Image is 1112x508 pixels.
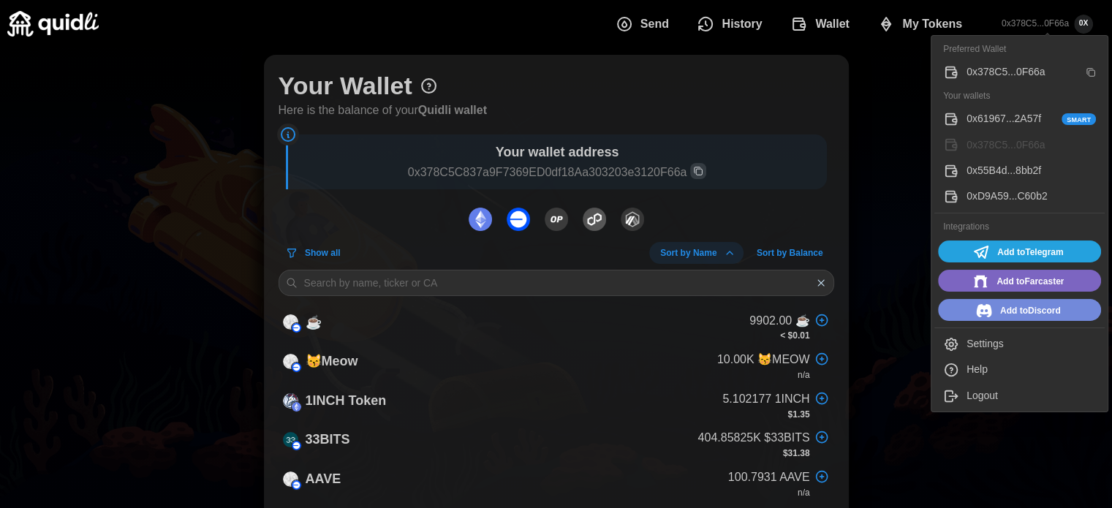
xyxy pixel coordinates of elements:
span: 0X [1074,15,1093,34]
button: Optimism [541,204,572,235]
img: Base [507,208,530,231]
div: Your wallets [934,86,1105,107]
button: Sort by Name [649,242,744,264]
p: n/a [798,487,810,499]
p: 1INCH Token [306,390,387,412]
div: 0x378C5...0F66a [967,137,1096,153]
strong: Quidli wallet [418,104,487,116]
strong: $1.35 [787,409,809,420]
div: 0x378C5...0F66a [967,64,1078,80]
img: $33BITS (on Base) [283,432,298,447]
button: Add to #7c65c1 [938,270,1101,292]
div: 0x55B4d...8bb2f [967,163,1096,179]
button: Ethereum [465,204,496,235]
span: Add to Telegram [997,243,1063,262]
img: Optimism [545,208,568,231]
button: My Tokens [866,9,979,39]
p: ☕ [306,312,322,333]
span: My Tokens [902,10,962,39]
button: Wallet [779,9,866,39]
input: Search by name, ticker or CA [279,270,834,296]
a: Add to #24A1DE [938,240,1101,262]
div: Integrations [934,216,1105,238]
button: Polygon [579,204,610,235]
img: Ethereum [469,208,492,231]
span: Show all [305,243,341,263]
p: 404.85825K $33BITS [697,429,809,447]
img: 1INCH (on Ethereum) [283,393,298,409]
img: 😽MEOW (on Base) [283,354,298,369]
span: Smart [1067,115,1091,125]
button: Arbitrum [617,204,648,235]
button: Copy wallet address [690,163,706,179]
button: History [686,9,779,39]
p: 5.102177 1INCH [722,390,809,409]
p: n/a [798,369,810,382]
strong: < $0.01 [780,330,809,341]
p: 10.00K 😽MEOW [717,351,810,369]
div: Settings [967,336,1096,352]
p: 0x378C5C837a9F7369ED0df18Aa303203e3120F66a [295,163,820,182]
button: Show all [279,242,352,264]
p: 😽Meow [306,351,358,372]
span: Add to Discord [1000,301,1061,320]
span: Sort by Name [660,243,716,263]
strong: Your wallet address [496,145,619,159]
p: AAVE [306,469,341,490]
img: Arbitrum [621,208,644,231]
p: 100.7931 AAVE [728,469,810,487]
span: History [722,10,762,39]
button: Send [604,9,686,39]
div: 0xD9A59...C60b2 [967,189,1096,205]
button: Base [503,204,534,235]
img: AAVE (on Base) [283,471,298,487]
span: Send [640,10,669,39]
div: 0x61967...2A57f [967,111,1096,127]
button: Sort by Balance [746,242,834,264]
p: Here is the balance of your [279,102,487,120]
div: Preferred Wallet [934,39,1105,60]
h1: Your Wallet [279,69,412,102]
img: Polygon [583,208,606,231]
span: Sort by Balance [757,243,823,263]
strong: $31.38 [783,448,810,458]
p: 9902.00 ☕ [749,312,809,330]
img: Quidli [7,11,99,37]
p: 0x378C5...0F66a [1002,18,1069,30]
p: 33BITS [306,429,350,450]
span: Add to Farcaster [997,272,1064,291]
div: Help [967,362,1096,378]
div: Logout [967,388,1096,404]
span: Wallet [815,10,850,39]
a: Add to #7289da [938,299,1101,321]
button: 0x378C5...0F66a0X [990,3,1105,45]
img: ☕ (on Base) [283,314,298,330]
